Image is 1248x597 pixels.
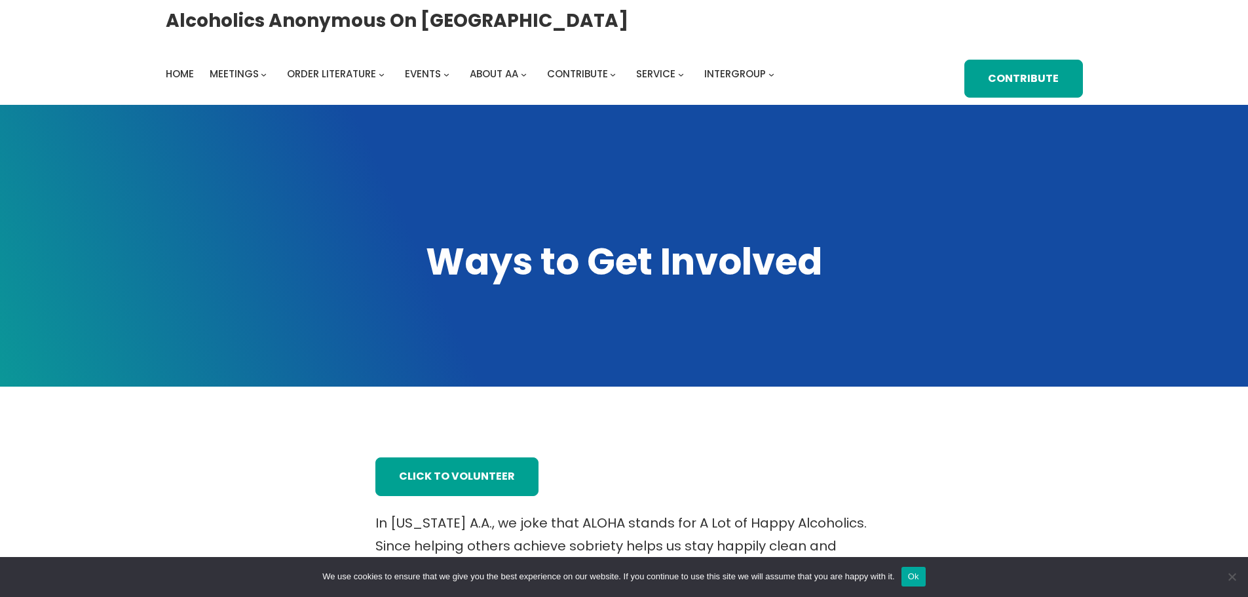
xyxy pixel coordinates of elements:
button: About AA submenu [521,71,527,77]
a: Contribute [547,65,608,83]
span: Events [405,67,441,81]
button: Intergroup submenu [768,71,774,77]
button: Meetings submenu [261,71,267,77]
a: click to volunteer [375,457,539,496]
button: Events submenu [444,71,449,77]
a: Contribute [964,60,1082,98]
a: Home [166,65,194,83]
h1: Ways to Get Involved [166,237,1083,287]
span: We use cookies to ensure that we give you the best experience on our website. If you continue to ... [322,570,894,583]
a: Events [405,65,441,83]
span: Order Literature [287,67,376,81]
a: Meetings [210,65,259,83]
button: Service submenu [678,71,684,77]
span: Service [636,67,675,81]
button: Order Literature submenu [379,71,385,77]
nav: Intergroup [166,65,779,83]
span: Contribute [547,67,608,81]
button: Ok [901,567,926,587]
a: Service [636,65,675,83]
a: Alcoholics Anonymous on [GEOGRAPHIC_DATA] [166,5,628,37]
span: No [1225,570,1238,583]
a: About AA [470,65,518,83]
span: Meetings [210,67,259,81]
span: Intergroup [704,67,766,81]
button: Contribute submenu [610,71,616,77]
span: About AA [470,67,518,81]
a: Intergroup [704,65,766,83]
span: Home [166,67,194,81]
